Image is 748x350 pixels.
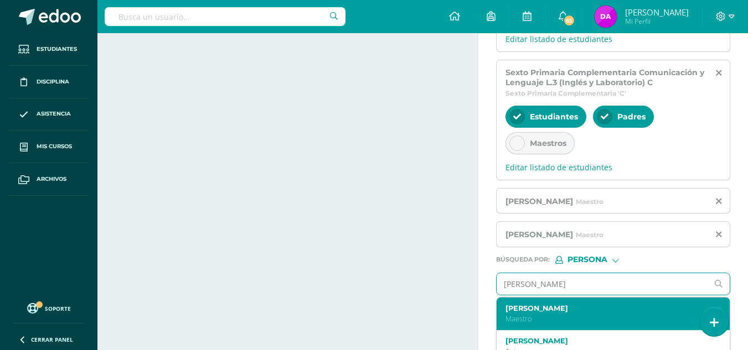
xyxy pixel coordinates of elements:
a: Mis cursos [9,130,89,163]
span: Editar listado de estudiantes [505,34,721,44]
span: Maestros [530,138,566,148]
input: Ej. Mario Galindo [497,273,708,295]
span: 65 [563,14,575,27]
span: Mi Perfil [625,17,689,26]
div: [object Object] [555,256,638,264]
span: Persona [568,257,607,263]
span: Mis cursos [37,142,72,151]
span: Cerrar panel [31,336,73,343]
input: Busca un usuario... [105,7,345,26]
a: Soporte [13,300,84,315]
span: Disciplina [37,77,69,86]
span: Padres [617,112,646,122]
span: [PERSON_NAME] [625,7,689,18]
span: Estudiantes [37,45,77,54]
span: Asistencia [37,109,71,118]
span: Soporte [45,305,71,312]
label: [PERSON_NAME] [505,304,713,312]
span: Editar listado de estudiantes [505,162,721,173]
span: Maestro [576,231,603,239]
span: Estudiantes [530,112,578,122]
span: Sexto Primaria Complementaria Comunicación y Lenguaje L.3 (Inglés y Laboratorio) C [505,67,706,87]
label: [PERSON_NAME] [505,337,713,345]
p: Maestro [505,314,713,323]
span: Búsqueda por : [496,257,550,263]
img: bf89a91840aca31d426ba24085acb7f2.png [595,6,617,28]
span: Maestro [576,197,603,206]
span: [PERSON_NAME] [505,196,573,206]
span: Sexto Primaria Complementaria 'C' [505,89,626,97]
a: Asistencia [9,98,89,131]
span: [PERSON_NAME] [505,229,573,239]
span: Archivos [37,175,66,184]
a: Estudiantes [9,33,89,66]
a: Archivos [9,163,89,196]
a: Disciplina [9,66,89,98]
